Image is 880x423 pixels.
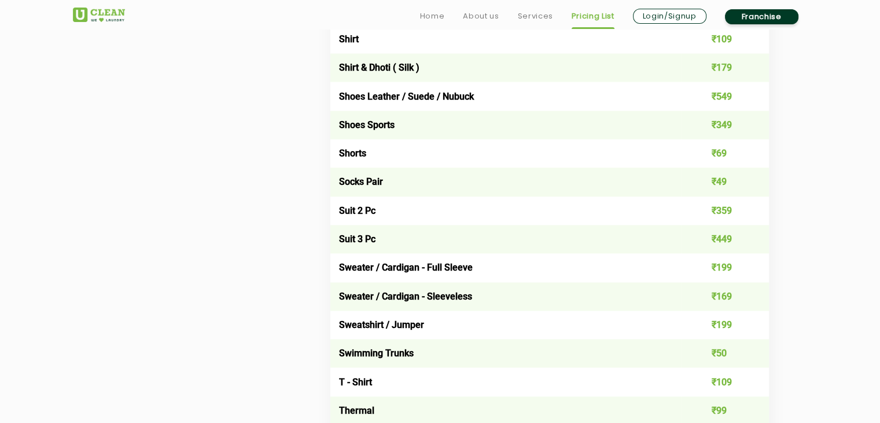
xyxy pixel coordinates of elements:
[420,9,445,23] a: Home
[572,9,614,23] a: Pricing List
[633,9,706,24] a: Login/Signup
[330,339,682,367] td: Swimming Trunks
[681,311,769,339] td: ₹199
[330,111,682,139] td: Shoes Sports
[681,225,769,253] td: ₹449
[330,225,682,253] td: Suit 3 Pc
[681,367,769,396] td: ₹109
[681,25,769,53] td: ₹109
[330,53,682,82] td: Shirt & Dhoti ( Silk )
[681,139,769,167] td: ₹69
[681,53,769,82] td: ₹179
[517,9,553,23] a: Services
[681,196,769,225] td: ₹359
[330,25,682,53] td: Shirt
[681,253,769,282] td: ₹199
[73,8,125,22] img: UClean Laundry and Dry Cleaning
[330,82,682,110] td: Shoes Leather / Suede / Nubuck
[330,139,682,167] td: Shorts
[681,82,769,110] td: ₹549
[330,282,682,311] td: Sweater / Cardigan - Sleeveless
[330,367,682,396] td: T - Shirt
[463,9,499,23] a: About us
[681,282,769,311] td: ₹169
[725,9,798,24] a: Franchise
[330,311,682,339] td: Sweatshirt / Jumper
[330,196,682,225] td: Suit 2 Pc
[330,253,682,282] td: Sweater / Cardigan - Full Sleeve
[681,111,769,139] td: ₹349
[681,167,769,196] td: ₹49
[330,167,682,196] td: Socks Pair
[681,339,769,367] td: ₹50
